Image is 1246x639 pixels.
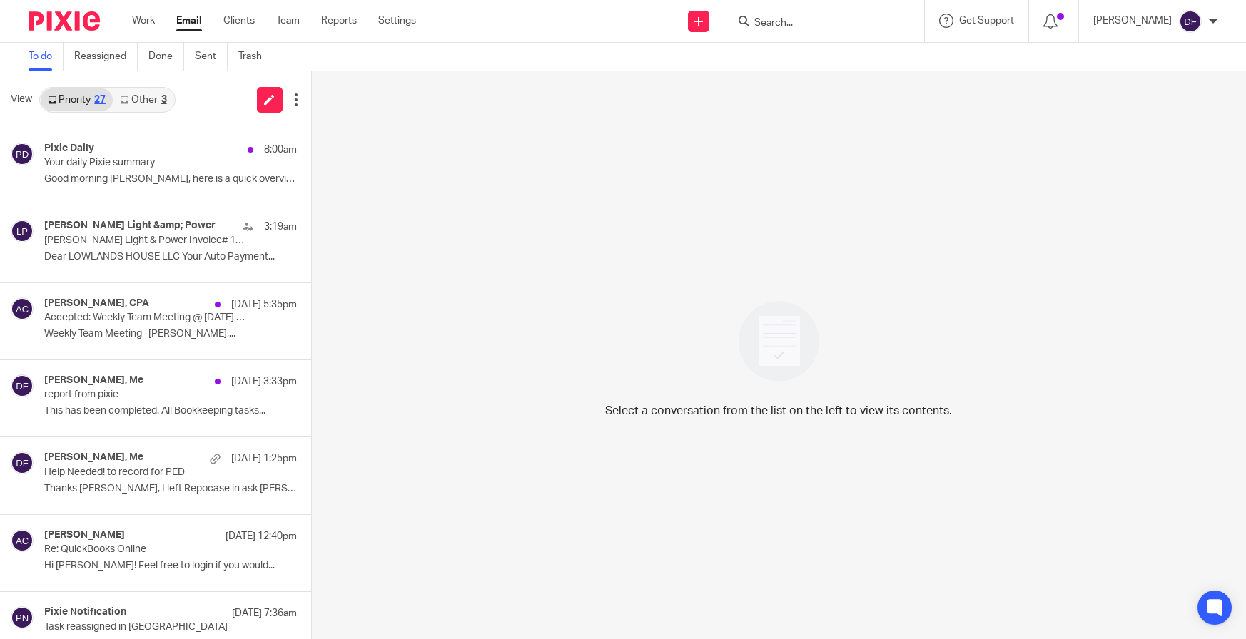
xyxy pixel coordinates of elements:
[44,297,149,310] h4: [PERSON_NAME], CPA
[11,92,32,107] span: View
[44,251,297,263] p: Dear LOWLANDS HOUSE LLC Your Auto Payment...
[1093,14,1172,28] p: [PERSON_NAME]
[148,43,184,71] a: Done
[44,466,246,479] p: Help Needed! to record for PED
[231,297,297,312] p: [DATE] 5:35pm
[226,529,297,543] p: [DATE] 12:40pm
[605,402,952,419] p: Select a conversation from the list on the left to view its contents.
[74,43,138,71] a: Reassigned
[223,14,255,28] a: Clients
[378,14,416,28] a: Settings
[264,143,297,157] p: 8:00am
[264,220,297,234] p: 3:19am
[41,88,113,111] a: Priority27
[321,14,357,28] a: Reports
[1179,10,1202,33] img: svg%3E
[176,14,202,28] a: Email
[44,173,297,185] p: Good morning [PERSON_NAME], here is a quick overview of...
[11,297,34,320] img: svg%3E
[132,14,155,28] a: Work
[44,389,246,401] p: report from pixie
[44,543,246,556] p: Re: QuickBooks Online
[729,292,829,391] img: image
[44,529,125,541] h4: [PERSON_NAME]
[44,560,297,572] p: Hi [PERSON_NAME]! Feel free to login if you would...
[11,451,34,474] img: svg%3E
[195,43,228,71] a: Sent
[113,88,173,111] a: Other3
[44,451,143,464] h4: [PERSON_NAME], Me
[276,14,300,28] a: Team
[29,11,100,31] img: Pixie
[232,606,297,620] p: [DATE] 7:36am
[44,157,246,169] p: Your daily Pixie summary
[44,405,297,417] p: This has been completed. All Bookkeeping tasks...
[11,606,34,629] img: svg%3E
[959,16,1014,26] span: Get Support
[11,374,34,397] img: svg%3E
[44,621,246,633] p: Task reassigned in [GEOGRAPHIC_DATA]
[11,143,34,165] img: svg%3E
[29,43,64,71] a: To do
[44,328,297,340] p: Weekly Team Meeting [PERSON_NAME],...
[44,374,143,387] h4: [PERSON_NAME], Me
[11,529,34,552] img: svg%3E
[44,606,126,618] h4: Pixie Notification
[161,95,167,105] div: 3
[44,312,246,324] p: Accepted: Weekly Team Meeting @ [DATE] 10:30am - 11:30am (EDT) ([PERSON_NAME][EMAIL_ADDRESS][DOMA...
[231,451,297,466] p: [DATE] 1:25pm
[44,235,246,247] p: [PERSON_NAME] Light & Power Invoice# 127480016665 Reminder
[753,17,881,30] input: Search
[94,95,106,105] div: 27
[44,483,297,495] p: Thanks [PERSON_NAME], I left Repocase in ask [PERSON_NAME] as...
[238,43,273,71] a: Trash
[11,220,34,242] img: svg%3E
[44,143,94,155] h4: Pixie Daily
[231,374,297,389] p: [DATE] 3:33pm
[44,220,216,232] h4: [PERSON_NAME] Light &amp; Power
